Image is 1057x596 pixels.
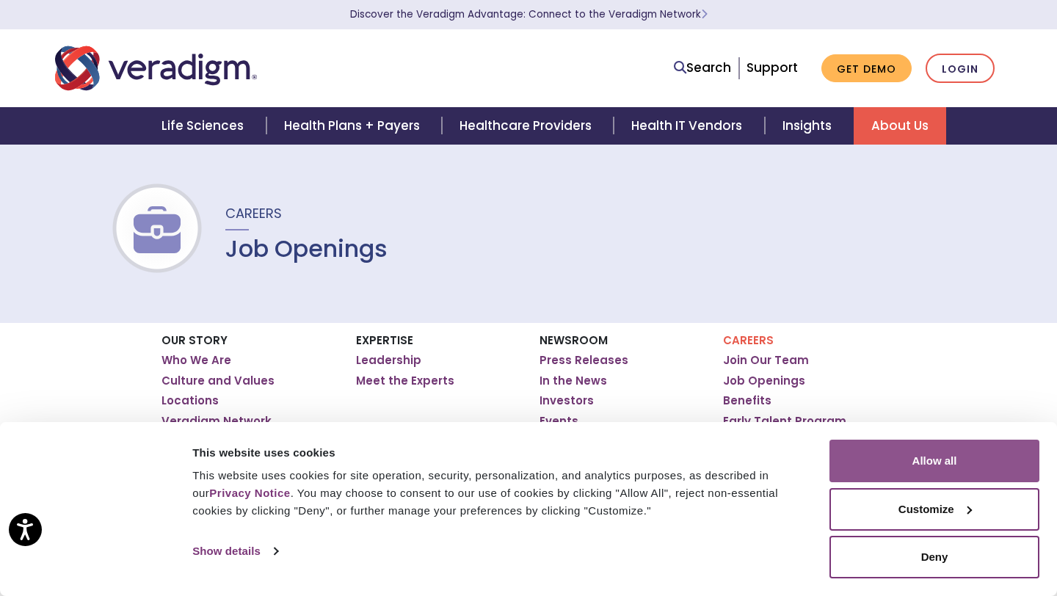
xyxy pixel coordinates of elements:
img: Veradigm logo [55,44,257,92]
button: Allow all [829,440,1039,482]
a: Investors [540,393,594,408]
a: Culture and Values [161,374,275,388]
span: Careers [225,204,282,222]
a: Search [674,58,731,78]
a: Login [926,54,995,84]
a: Who We Are [161,353,231,368]
a: Discover the Veradigm Advantage: Connect to the Veradigm NetworkLearn More [350,7,708,21]
a: About Us [854,107,946,145]
button: Deny [829,536,1039,578]
a: Press Releases [540,353,628,368]
a: Early Talent Program [723,414,846,429]
a: Privacy Notice [209,487,290,499]
a: Join Our Team [723,353,809,368]
a: Meet the Experts [356,374,454,388]
a: Veradigm Network [161,414,272,429]
h1: Job Openings [225,235,388,263]
a: Leadership [356,353,421,368]
a: In the News [540,374,607,388]
div: This website uses cookies for site operation, security, personalization, and analytics purposes, ... [192,467,813,520]
div: This website uses cookies [192,444,813,462]
a: Events [540,414,578,429]
a: Healthcare Providers [442,107,614,145]
a: Insights [765,107,854,145]
a: Life Sciences [144,107,266,145]
a: Health Plans + Payers [266,107,442,145]
a: Get Demo [821,54,912,83]
a: Locations [161,393,219,408]
a: Show details [192,540,277,562]
a: Support [747,59,798,76]
a: Job Openings [723,374,805,388]
a: Health IT Vendors [614,107,764,145]
a: Benefits [723,393,771,408]
span: Learn More [701,7,708,21]
button: Customize [829,488,1039,531]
